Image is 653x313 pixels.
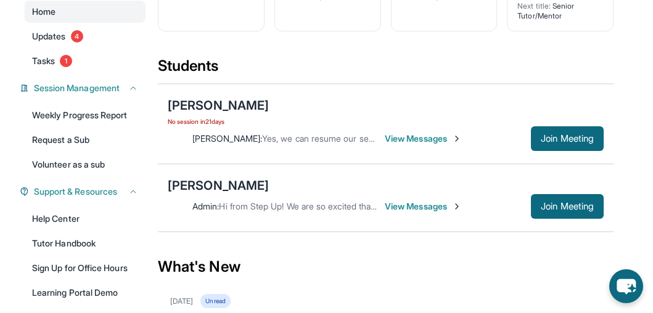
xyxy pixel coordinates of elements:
div: Students [158,56,614,83]
a: Weekly Progress Report [25,104,146,126]
a: Volunteer as a sub [25,153,146,176]
div: What's New [158,240,614,294]
div: [PERSON_NAME] [168,97,269,114]
a: Updates4 [25,25,146,47]
span: View Messages [385,200,462,213]
span: Next title : [517,1,551,10]
span: 4 [71,30,83,43]
a: Request a Sub [25,129,146,151]
a: Tutor Handbook [25,232,146,254]
img: Chevron-Right [452,201,462,211]
span: Tasks [32,55,55,67]
a: Tasks1 [25,50,146,72]
a: Sign Up for Office Hours [25,257,146,279]
span: Join Meeting [541,203,594,210]
div: [DATE] [170,296,193,306]
a: Help Center [25,208,146,230]
button: Session Management [29,82,138,94]
div: [PERSON_NAME] [168,177,269,194]
button: Join Meeting [531,194,604,219]
span: Admin : [192,201,219,211]
img: Chevron-Right [452,134,462,144]
span: View Messages [385,132,462,145]
button: chat-button [609,269,643,303]
button: Join Meeting [531,126,604,151]
span: [PERSON_NAME] : [192,133,262,144]
div: Unread [200,294,230,308]
span: Session Management [34,82,120,94]
span: No session in 21 days [168,116,269,126]
span: Yes, we can resume our session at 7 pm if that still works for you? [262,133,520,144]
span: 1 [60,55,72,67]
span: Updates [32,30,66,43]
a: Home [25,1,146,23]
span: Support & Resources [34,185,117,198]
span: Home [32,6,55,18]
button: Support & Resources [29,185,138,198]
a: Learning Portal Demo [25,282,146,304]
span: Join Meeting [541,135,594,142]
